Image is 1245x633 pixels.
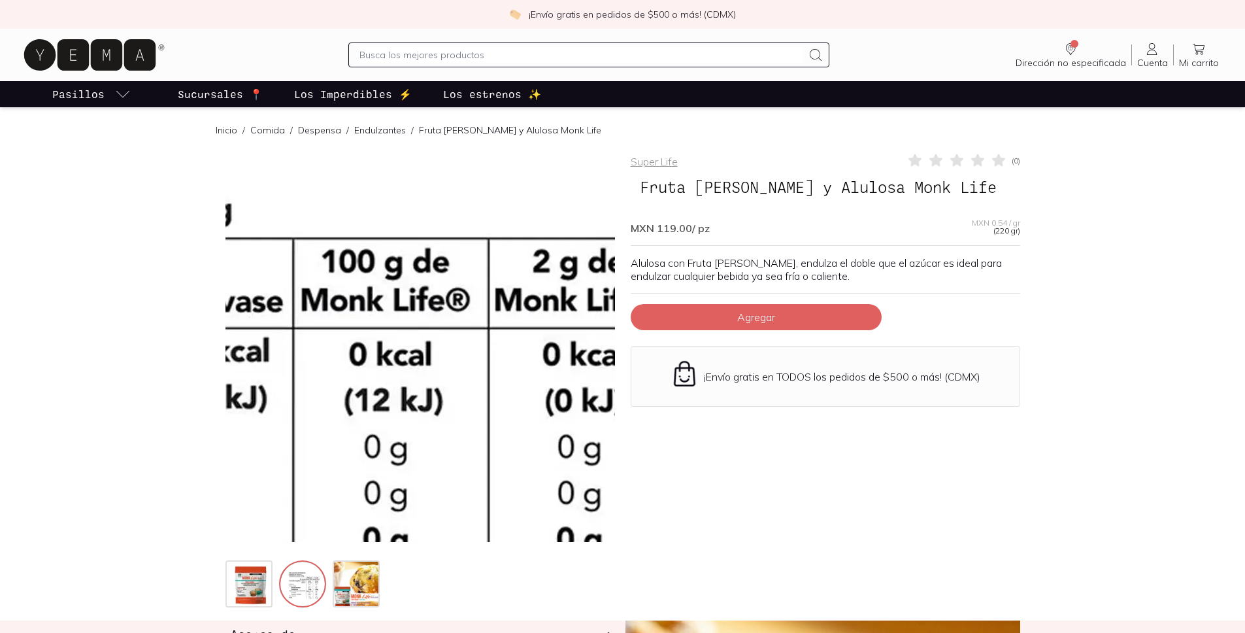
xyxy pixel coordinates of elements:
[294,86,412,102] p: Los Imperdibles ⚡️
[704,370,980,383] p: ¡Envío gratis en TODOS los pedidos de $500 o más! (CDMX)
[280,562,327,609] img: 119_d5b2429d-7a7c-4475-b77a-4383bc2cbfad=fwebp-q70-w256
[1012,157,1020,165] span: ( 0 )
[216,124,237,136] a: Inicio
[227,562,274,609] img: 118_9532bafd-52fd-4f4f-bb24-8068bce375de=fwebp-q70-w256
[631,222,710,235] span: MXN 119.00 / pz
[737,311,775,324] span: Agregar
[631,175,1006,199] span: Fruta [PERSON_NAME] y Alulosa Monk Life
[250,124,285,136] a: Comida
[334,562,381,609] img: 33617-fruta-del-monje-y-alulosa-monk-life-super-life-ambiental_c44f4c5c-7ce7-4c91-9a75-11707f1a28...
[298,124,341,136] a: Despensa
[291,81,414,107] a: Los Imperdibles ⚡️
[993,227,1020,235] span: (220 gr)
[529,8,736,21] p: ¡Envío gratis en pedidos de $500 o más! (CDMX)
[1010,41,1131,69] a: Dirección no especificada
[509,9,521,20] img: check
[1179,57,1219,69] span: Mi carrito
[50,81,133,107] a: pasillo-todos-link
[175,81,265,107] a: Sucursales 📍
[359,47,803,63] input: Busca los mejores productos
[1132,41,1173,69] a: Cuenta
[1137,57,1168,69] span: Cuenta
[178,86,263,102] p: Sucursales 📍
[52,86,105,102] p: Pasillos
[631,155,678,168] a: Super Life
[419,124,601,137] p: Fruta [PERSON_NAME] y Alulosa Monk Life
[671,360,699,388] img: Envío
[237,124,250,137] span: /
[631,256,1020,282] p: Alulosa con Fruta [PERSON_NAME], endulza el doble que el azúcar es ideal para endulzar cualquier ...
[354,124,406,136] a: Endulzantes
[1174,41,1224,69] a: Mi carrito
[440,81,544,107] a: Los estrenos ✨
[285,124,298,137] span: /
[443,86,541,102] p: Los estrenos ✨
[341,124,354,137] span: /
[972,219,1020,227] span: MXN 0.54 / gr
[631,304,882,330] button: Agregar
[406,124,419,137] span: /
[1016,57,1126,69] span: Dirección no especificada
